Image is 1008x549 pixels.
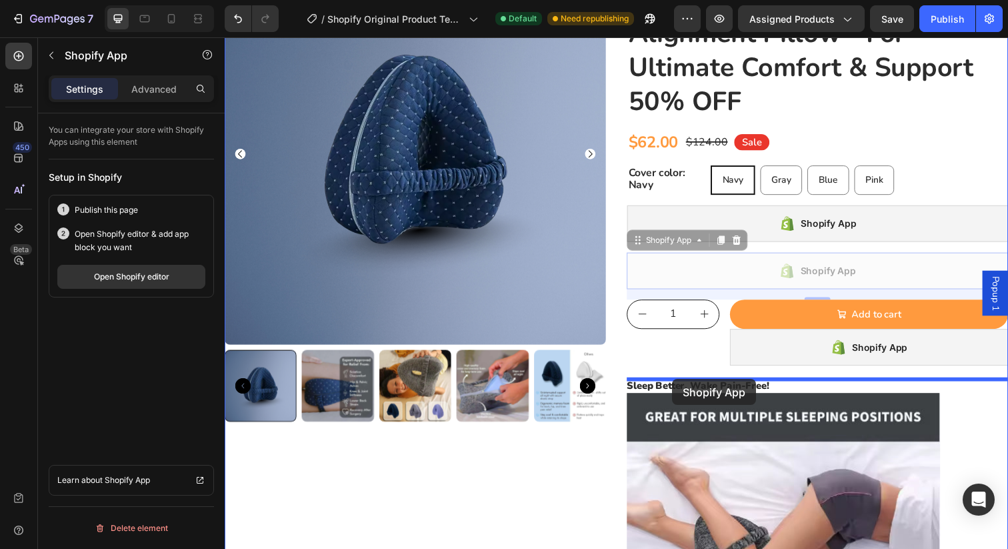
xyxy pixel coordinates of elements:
[75,203,138,217] p: Publish this page
[881,13,903,25] span: Save
[780,243,793,279] span: Popup 1
[13,142,32,153] div: 450
[225,37,1008,549] iframe: To enrich screen reader interactions, please activate Accessibility in Grammarly extension settings
[561,13,629,25] span: Need republishing
[321,12,325,26] span: /
[738,5,865,32] button: Assigned Products
[327,12,463,26] span: Shopify Original Product Template
[509,13,537,25] span: Default
[87,11,93,27] p: 7
[49,465,214,496] a: Learn about Shopify App
[870,5,914,32] button: Save
[65,47,178,63] p: Shopify App
[75,227,205,254] p: Open Shopify editor & add app block you want
[105,474,150,487] p: Shopify App
[225,5,279,32] div: Undo/Redo
[49,170,214,184] div: Setup in Shopify
[49,124,214,148] p: You can integrate your store with Shopify Apps using this element
[49,518,214,539] button: Delete element
[57,265,205,289] button: Open Shopify editor
[749,12,835,26] span: Assigned Products
[931,12,964,26] div: Publish
[131,82,177,96] p: Advanced
[963,484,995,516] div: Open Intercom Messenger
[66,82,103,96] p: Settings
[5,5,99,32] button: 7
[10,244,32,255] div: Beta
[919,5,975,32] button: Publish
[94,271,169,283] div: Open Shopify editor
[95,520,168,536] div: Delete element
[57,474,103,487] p: Learn about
